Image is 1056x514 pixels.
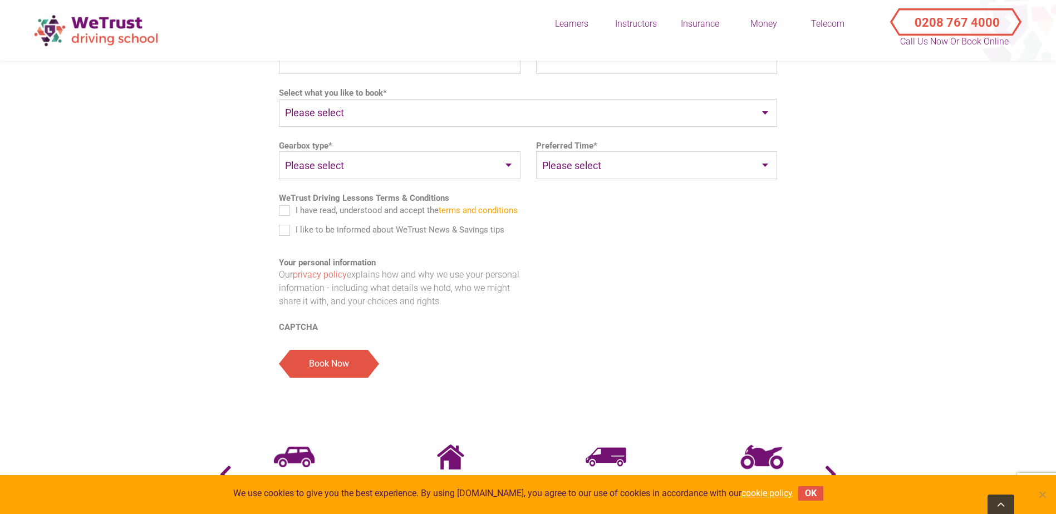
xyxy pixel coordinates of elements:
[800,18,856,30] div: Telecom
[899,35,1010,48] p: Call Us Now or Book Online
[435,444,465,469] img: home-insurance.png
[290,350,368,378] input: Book Now
[439,205,518,215] a: terms and conditions
[740,444,784,469] img: bike-insureance-1.png
[531,444,681,493] a: Van Insurance
[741,488,793,498] a: cookie policy
[279,141,332,152] label: Gearbox type
[293,269,347,280] a: privacy policy
[672,18,728,30] div: Insurance
[219,444,370,493] a: Car Insurance
[279,88,387,99] label: Select what you like to book
[233,487,793,500] span: We use cookies to give you the best experience. By using [DOMAIN_NAME], you agree to our use of c...
[798,486,823,501] button: OK
[586,444,626,469] img: van-insurance.png
[273,444,316,469] img: car-insurance.png
[279,193,449,204] label: WeTrust Driving Lessons Terms & Conditions
[736,18,792,30] div: Money
[895,6,1014,28] button: Call Us Now or Book Online
[544,18,600,30] div: Learners
[1037,489,1048,500] span: No
[375,444,525,493] a: Home Insurance
[279,268,529,308] p: Our explains how and why we use your personal information - including what details we hold, who w...
[28,9,167,52] img: wetrust-ds-logo.png
[279,322,318,333] label: CAPTCHA
[536,141,597,152] label: Preferred Time
[279,204,518,217] label: I have read, understood and accept the
[687,444,837,493] a: Bike Insurance
[279,258,777,269] label: Your personal information
[279,224,504,236] label: I like to be informed about WeTrust News & Savings tips
[881,6,1028,28] a: Call Us Now or Book Online 0208 767 4000
[608,18,664,30] div: Instructors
